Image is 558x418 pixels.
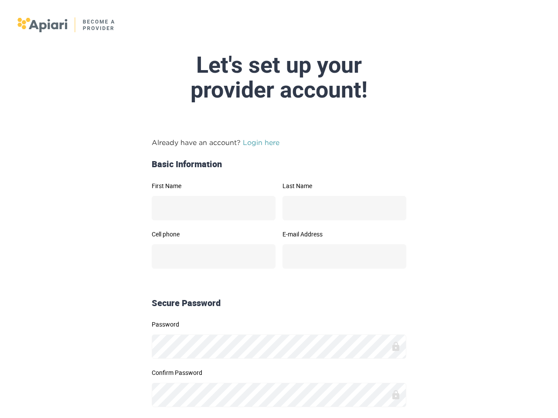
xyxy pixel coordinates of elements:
label: Password [152,321,406,327]
p: Already have an account? [152,137,406,148]
a: Login here [243,138,279,146]
label: First Name [152,183,276,189]
label: Last Name [282,183,406,189]
img: logo [17,17,116,32]
label: Cell phone [152,231,276,237]
div: Let's set up your provider account! [73,53,485,102]
div: Secure Password [148,297,410,310]
label: E-mail Address [282,231,406,237]
label: Confirm Password [152,370,406,376]
div: Basic Information [148,158,410,171]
